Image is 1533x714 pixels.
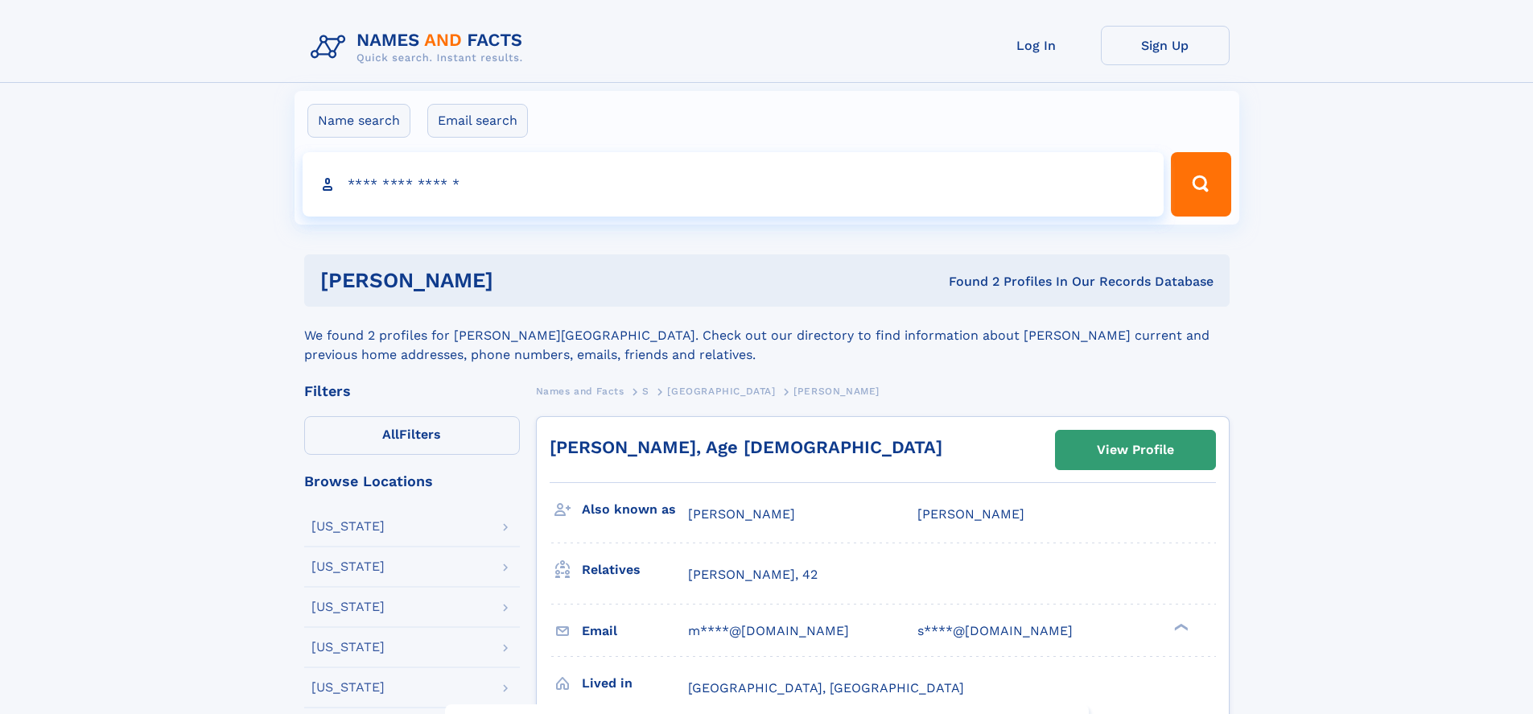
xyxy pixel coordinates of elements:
[917,506,1024,522] span: [PERSON_NAME]
[667,386,775,397] span: [GEOGRAPHIC_DATA]
[642,381,649,401] a: S
[1101,26,1230,65] a: Sign Up
[311,681,385,694] div: [US_STATE]
[304,26,536,69] img: Logo Names and Facts
[688,566,818,584] a: [PERSON_NAME], 42
[550,437,942,457] a: [PERSON_NAME], Age [DEMOGRAPHIC_DATA]
[311,601,385,613] div: [US_STATE]
[311,560,385,573] div: [US_STATE]
[972,26,1101,65] a: Log In
[688,680,964,695] span: [GEOGRAPHIC_DATA], [GEOGRAPHIC_DATA]
[1056,431,1215,469] a: View Profile
[642,386,649,397] span: S
[427,104,528,138] label: Email search
[307,104,410,138] label: Name search
[304,416,520,455] label: Filters
[1097,431,1174,468] div: View Profile
[304,307,1230,365] div: We found 2 profiles for [PERSON_NAME][GEOGRAPHIC_DATA]. Check out our directory to find informati...
[304,384,520,398] div: Filters
[721,273,1214,291] div: Found 2 Profiles In Our Records Database
[582,617,688,645] h3: Email
[1170,621,1189,632] div: ❯
[582,556,688,584] h3: Relatives
[311,641,385,654] div: [US_STATE]
[304,474,520,489] div: Browse Locations
[1171,152,1230,217] button: Search Button
[303,152,1164,217] input: search input
[793,386,880,397] span: [PERSON_NAME]
[536,381,624,401] a: Names and Facts
[311,520,385,533] div: [US_STATE]
[382,427,399,442] span: All
[667,381,775,401] a: [GEOGRAPHIC_DATA]
[688,506,795,522] span: [PERSON_NAME]
[582,496,688,523] h3: Also known as
[320,270,721,291] h1: [PERSON_NAME]
[582,670,688,697] h3: Lived in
